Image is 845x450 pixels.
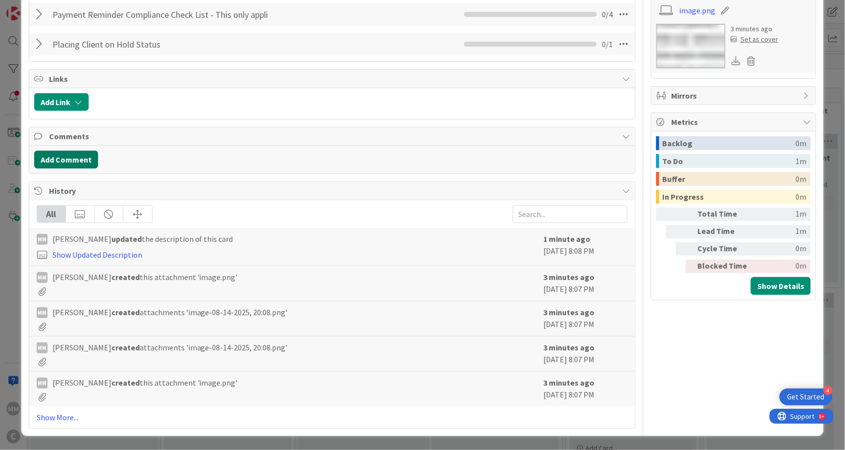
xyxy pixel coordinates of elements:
div: [DATE] 8:07 PM [543,306,628,331]
div: 3 minutes ago [731,24,778,34]
a: image.png [680,4,716,16]
span: [PERSON_NAME] attachments 'image-08-14-2025, 20:08.png' [53,306,288,318]
div: Open Get Started checklist, remaining modules: 4 [780,389,833,405]
div: [DATE] 8:08 PM [543,233,628,261]
a: Show More... [37,411,628,423]
div: 0m [795,190,806,204]
span: Links [49,73,618,85]
span: [PERSON_NAME] attachments 'image-08-14-2025, 20:08.png' [53,341,288,353]
div: MM [37,234,48,245]
div: 0m [795,172,806,186]
b: updated [111,234,142,244]
span: 0 / 4 [602,8,613,20]
span: Support [21,1,45,13]
div: To Do [662,154,795,168]
div: 1m [795,154,806,168]
b: created [111,307,140,317]
span: [PERSON_NAME] this attachment 'image.png' [53,271,238,283]
span: [PERSON_NAME] the description of this card [53,233,233,245]
b: 1 minute ago [543,234,590,244]
button: Add Link [34,93,89,111]
div: MM [37,378,48,389]
div: MM [37,272,48,283]
input: Add Checklist... [49,35,272,53]
b: 3 minutes ago [543,342,594,352]
div: [DATE] 8:07 PM [543,377,628,401]
b: created [111,342,140,352]
div: 1m [756,208,806,221]
div: Lead Time [697,225,752,238]
input: Add Checklist... [49,5,272,23]
span: Comments [49,130,618,142]
b: 3 minutes ago [543,272,594,282]
div: Get Started [788,392,825,402]
div: [DATE] 8:07 PM [543,341,628,366]
div: MM [37,342,48,353]
div: In Progress [662,190,795,204]
input: Search... [513,205,628,223]
div: MM [37,307,48,318]
span: Mirrors [671,90,798,102]
div: Download [731,55,741,67]
div: 9+ [50,4,55,12]
button: Add Comment [34,151,98,169]
span: [PERSON_NAME] this attachment 'image.png' [53,377,238,389]
div: 4 [824,386,833,395]
span: 0 / 1 [602,38,613,50]
div: All [37,206,66,223]
div: Total Time [697,208,752,221]
div: Buffer [662,172,795,186]
div: 0m [756,242,806,256]
div: 0m [795,136,806,150]
div: Backlog [662,136,795,150]
b: created [111,378,140,388]
b: created [111,272,140,282]
div: Set as cover [731,34,778,45]
a: Show Updated Description [53,250,142,260]
b: 3 minutes ago [543,378,594,388]
div: Cycle Time [697,242,752,256]
div: Blocked Time [697,260,752,273]
span: Metrics [671,116,798,128]
span: History [49,185,618,197]
div: 0m [756,260,806,273]
div: 1m [756,225,806,238]
b: 3 minutes ago [543,307,594,317]
button: Show Details [751,277,811,295]
div: [DATE] 8:07 PM [543,271,628,296]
